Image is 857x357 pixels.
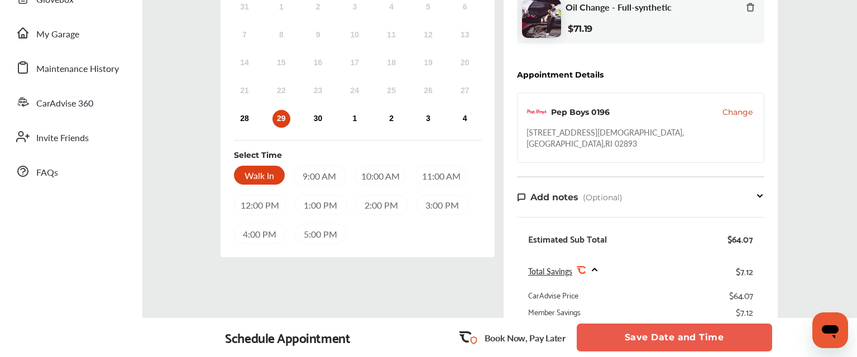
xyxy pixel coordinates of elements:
div: Choose Sunday, September 28th, 2025 [236,110,253,128]
div: Choose Friday, October 3rd, 2025 [419,110,437,128]
iframe: Button to launch messaging window [812,312,848,348]
div: 5:00 PM [295,224,347,244]
div: Choose Saturday, October 4th, 2025 [456,110,474,128]
div: Walk In [234,166,285,185]
div: 10:00 AM [355,166,406,186]
div: Pep Boys 0196 [551,107,610,118]
div: Choose Monday, September 29th, 2025 [272,110,290,128]
a: CarAdvise 360 [10,88,131,117]
span: FAQs [36,166,58,180]
a: Invite Friends [10,122,131,151]
div: 11:00 AM [415,166,467,186]
div: Not available Monday, September 22nd, 2025 [272,82,290,100]
span: CarAdvise 360 [36,97,93,111]
div: Not available Tuesday, September 9th, 2025 [309,26,327,44]
div: Choose Thursday, October 2nd, 2025 [382,110,400,128]
div: Appointment Details [517,70,604,79]
span: Maintenance History [36,62,119,76]
div: Schedule Appointment [225,330,350,345]
span: (Optional) [583,192,623,202]
img: logo-pepboys.png [526,102,547,122]
div: CarAdvise Price [528,290,578,301]
div: Not available Saturday, September 13th, 2025 [456,26,474,44]
div: Member Savings [528,306,581,317]
div: Choose Tuesday, September 30th, 2025 [309,110,327,128]
div: 2:00 PM [356,195,408,215]
div: Not available Wednesday, September 17th, 2025 [346,54,363,72]
div: 3:00 PM [416,195,468,215]
div: $7.12 [736,263,753,278]
b: $71.19 [568,23,592,34]
div: Not available Thursday, September 18th, 2025 [382,54,400,72]
div: Select Time [234,149,282,161]
div: Not available Sunday, September 21st, 2025 [236,82,253,100]
div: Choose Wednesday, October 1st, 2025 [346,110,363,128]
div: Not available Tuesday, September 16th, 2025 [309,54,327,72]
div: Not available Monday, September 8th, 2025 [272,26,290,44]
span: Oil Change - Full-synthetic [566,2,672,12]
div: Not available Monday, September 15th, 2025 [272,54,290,72]
div: 1:00 PM [295,195,347,215]
a: My Garage [10,18,131,47]
div: Not available Friday, September 26th, 2025 [419,82,437,100]
img: note-icon.db9493fa.svg [517,192,526,202]
div: 4:00 PM [234,224,286,244]
a: FAQs [10,157,131,186]
span: Total Savings [528,266,572,277]
div: 9:00 AM [294,166,346,186]
span: Invite Friends [36,131,89,146]
div: Not available Tuesday, September 23rd, 2025 [309,82,327,100]
div: $64.07 [727,233,753,244]
div: Not available Sunday, September 14th, 2025 [236,54,253,72]
div: Not available Wednesday, September 24th, 2025 [346,82,363,100]
div: $7.12 [736,306,753,317]
div: Not available Saturday, September 20th, 2025 [456,54,474,72]
div: Not available Thursday, September 11th, 2025 [382,26,400,44]
button: Save Date and Time [577,324,772,351]
div: Not available Sunday, September 7th, 2025 [236,26,253,44]
div: 12:00 PM [234,195,286,215]
div: Not available Wednesday, September 10th, 2025 [346,26,363,44]
div: Not available Saturday, September 27th, 2025 [456,82,474,100]
div: Not available Friday, September 12th, 2025 [419,26,437,44]
div: Not available Friday, September 19th, 2025 [419,54,437,72]
button: Change [722,107,753,118]
span: Add notes [530,192,578,202]
span: My Garage [36,27,79,42]
p: Book Now, Pay Later [485,331,566,344]
div: Not available Thursday, September 25th, 2025 [382,82,400,100]
div: Estimated Sub Total [528,233,607,244]
a: Maintenance History [10,53,131,82]
div: [STREET_ADDRESS][DEMOGRAPHIC_DATA] , [GEOGRAPHIC_DATA] , RI 02893 [526,127,755,149]
div: $64.07 [729,290,753,301]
